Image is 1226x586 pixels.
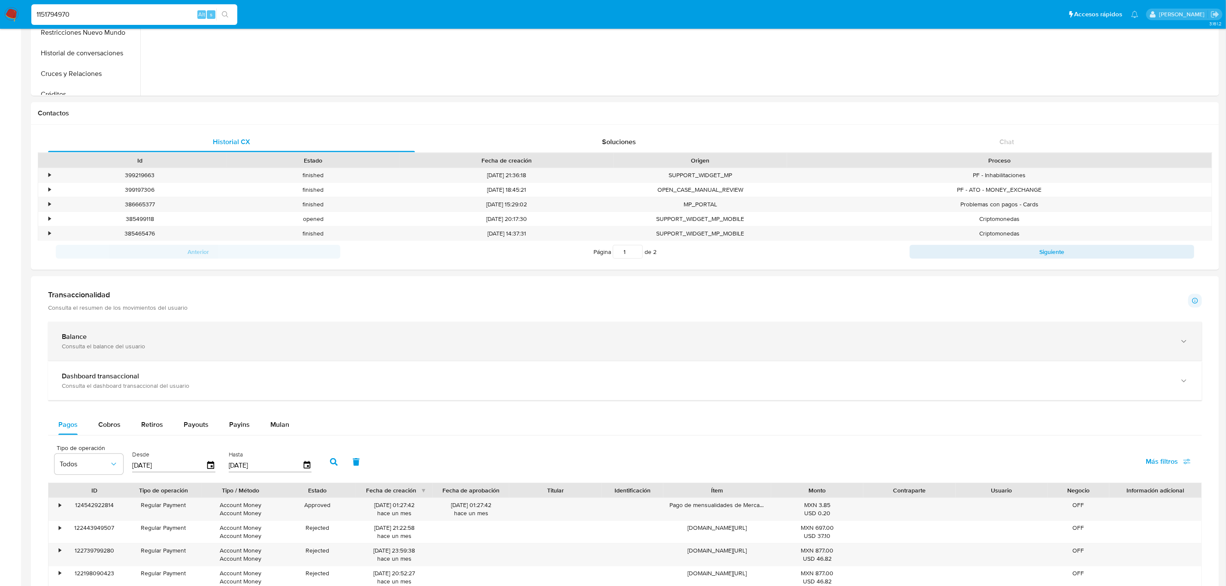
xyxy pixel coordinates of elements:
[1209,20,1222,27] span: 3.161.2
[602,137,636,147] span: Soluciones
[787,197,1212,211] div: Problemas con pagos - Cards
[400,197,614,211] div: [DATE] 15:29:02
[1075,10,1123,19] span: Accesos rápidos
[653,248,657,256] span: 2
[233,156,394,165] div: Estado
[48,186,51,194] div: •
[210,10,212,18] span: s
[787,168,1212,182] div: PF - Inhabilitaciones
[227,168,400,182] div: finished
[593,245,657,259] span: Página de
[59,156,221,165] div: Id
[227,212,400,226] div: opened
[227,183,400,197] div: finished
[614,168,787,182] div: SUPPORT_WIDGET_MP
[614,227,787,241] div: SUPPORT_WIDGET_MP_MOBILE
[1159,10,1208,18] p: alan.cervantesmartinez@mercadolibre.com.mx
[53,197,227,211] div: 386665377
[1211,10,1220,19] a: Salir
[400,227,614,241] div: [DATE] 14:37:31
[53,227,227,241] div: 385465476
[400,212,614,226] div: [DATE] 20:17:30
[38,109,1212,118] h1: Contactos
[53,168,227,182] div: 399219663
[787,183,1212,197] div: PF - ATO - MONEY_EXCHANGE
[213,137,250,147] span: Historial CX
[227,197,400,211] div: finished
[406,156,608,165] div: Fecha de creación
[614,212,787,226] div: SUPPORT_WIDGET_MP_MOBILE
[33,43,140,63] button: Historial de conversaciones
[614,183,787,197] div: OPEN_CASE_MANUAL_REVIEW
[48,215,51,223] div: •
[33,84,140,105] button: Créditos
[53,183,227,197] div: 399197306
[620,156,781,165] div: Origen
[793,156,1206,165] div: Proceso
[53,212,227,226] div: 385499118
[216,9,234,21] button: search-icon
[31,9,237,20] input: Buscar usuario o caso...
[400,183,614,197] div: [DATE] 18:45:21
[48,200,51,208] div: •
[1131,11,1138,18] a: Notificaciones
[198,10,205,18] span: Alt
[48,230,51,238] div: •
[999,137,1014,147] span: Chat
[400,168,614,182] div: [DATE] 21:36:18
[56,245,340,259] button: Anterior
[787,212,1212,226] div: Criptomonedas
[48,171,51,179] div: •
[910,245,1194,259] button: Siguiente
[614,197,787,211] div: MP_PORTAL
[33,63,140,84] button: Cruces y Relaciones
[227,227,400,241] div: finished
[33,22,140,43] button: Restricciones Nuevo Mundo
[787,227,1212,241] div: Criptomonedas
